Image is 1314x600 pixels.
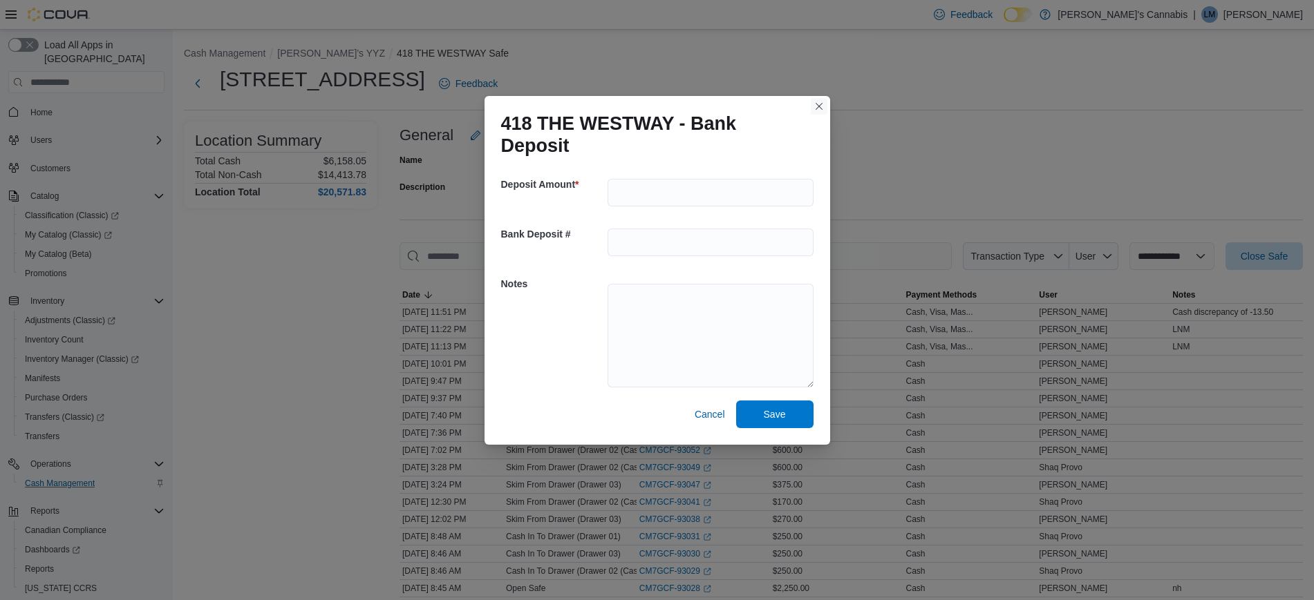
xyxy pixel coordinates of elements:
span: Cancel [695,407,725,421]
h5: Deposit Amount [501,171,605,198]
h5: Bank Deposit # [501,220,605,248]
h1: 418 THE WESTWAY - Bank Deposit [501,113,803,157]
button: Cancel [689,400,731,428]
button: Closes this modal window [811,98,827,115]
h5: Notes [501,270,605,298]
span: Save [764,407,786,421]
button: Save [736,400,814,428]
